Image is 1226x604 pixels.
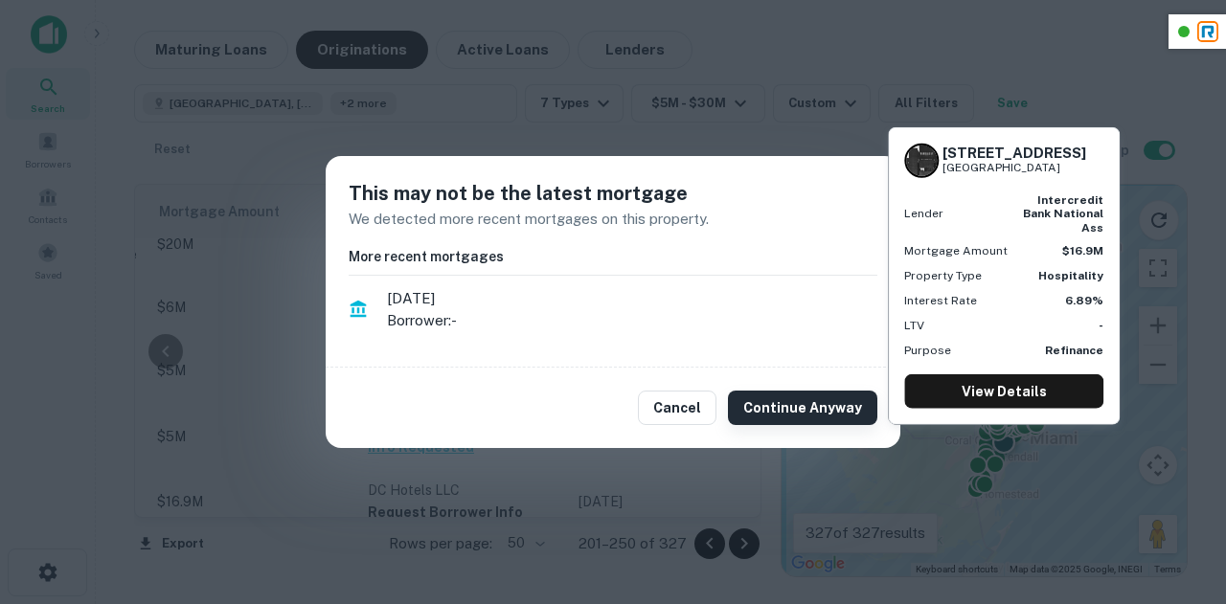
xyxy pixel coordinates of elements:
[349,246,877,267] h6: More recent mortgages
[942,144,1086,161] h6: [STREET_ADDRESS]
[904,292,977,309] p: Interest Rate
[904,317,924,334] p: LTV
[1065,294,1103,307] strong: 6.89%
[387,309,877,332] p: Borrower: -
[1130,390,1226,481] iframe: Chat Widget
[387,287,877,310] span: [DATE]
[1045,344,1103,357] strong: Refinance
[904,242,1008,259] p: Mortgage Amount
[349,208,877,231] p: We detected more recent mortgages on this property.
[1038,269,1103,282] strong: Hospitality
[728,391,877,425] button: Continue Anyway
[1023,192,1103,234] strong: intercredit bank national ass
[904,342,951,359] p: Purpose
[1099,319,1103,332] strong: -
[638,391,716,425] button: Cancel
[904,205,943,222] p: Lender
[904,374,1103,409] a: View Details
[904,267,982,284] p: Property Type
[349,179,877,208] h5: This may not be the latest mortgage
[942,159,1086,177] p: [GEOGRAPHIC_DATA]
[1062,244,1103,257] strong: $16.9M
